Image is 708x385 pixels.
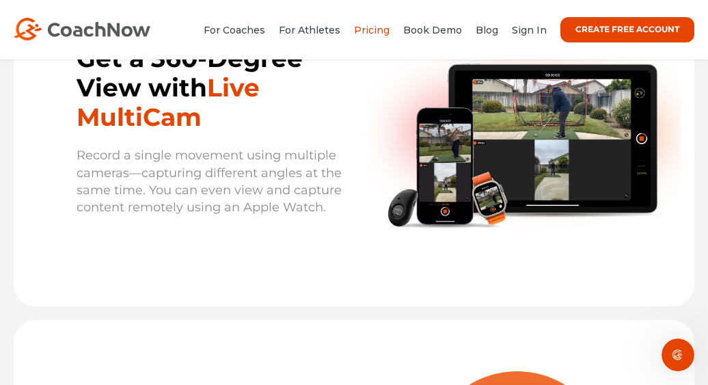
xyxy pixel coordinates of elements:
a: Blog [476,24,498,36]
img: CoachNow Logo [14,18,150,40]
a: Book Demo [403,24,462,36]
h2: Get a 360-Degree View with [77,44,347,133]
span: Live MultiCam [77,72,260,132]
a: For Coaches [204,24,265,36]
a: Sign In [512,24,547,36]
img: Group 47271 [368,31,681,232]
a: CREATE FREE ACCOUNT [560,17,694,42]
a: For Athletes [279,24,340,36]
p: Record a single movement using multiple cameras [77,147,347,216]
iframe: Intercom live chat [662,338,694,371]
span: —capturing different angles at the same time. You can even view and capture content remotely usin... [77,165,342,215]
a: Pricing [354,24,390,36]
